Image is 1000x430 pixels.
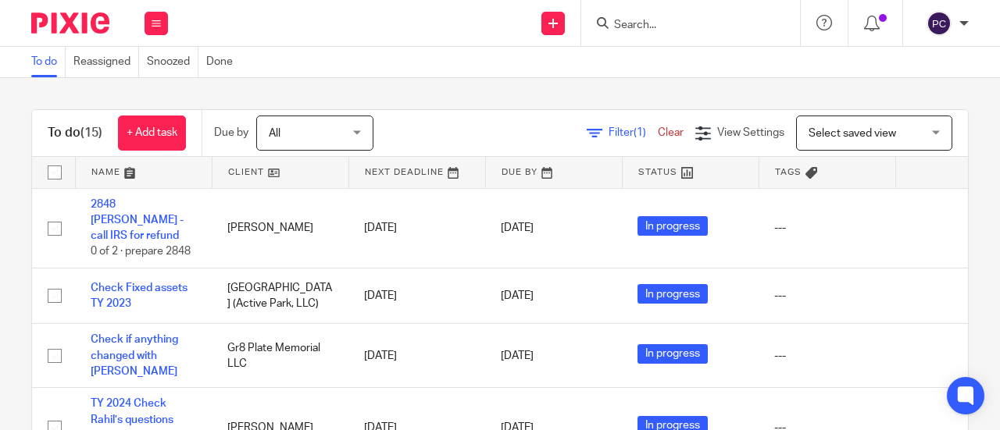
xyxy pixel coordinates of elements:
[348,268,485,324] td: [DATE]
[717,127,784,138] span: View Settings
[612,19,753,33] input: Search
[214,125,248,140] p: Due by
[206,47,241,77] a: Done
[91,334,178,377] a: Check if anything changed with [PERSON_NAME]
[118,115,186,151] a: + Add task
[809,128,896,139] span: Select saved view
[212,268,348,324] td: [GEOGRAPHIC_DATA] (Active Park, LLC)
[73,47,139,77] a: Reassigned
[31,47,66,77] a: To do
[48,125,102,141] h1: To do
[501,290,534,301] span: [DATE]
[634,127,646,138] span: (1)
[348,188,485,268] td: [DATE]
[91,247,191,258] span: 0 of 2 · prepare 2848
[147,47,198,77] a: Snoozed
[774,288,880,304] div: ---
[774,348,880,364] div: ---
[658,127,684,138] a: Clear
[775,168,802,176] span: Tags
[501,350,534,361] span: [DATE]
[91,283,187,309] a: Check Fixed assets TY 2023
[637,344,708,364] span: In progress
[774,220,880,236] div: ---
[212,324,348,388] td: Gr8 Plate Memorial LLC
[637,284,708,304] span: In progress
[609,127,658,138] span: Filter
[348,324,485,388] td: [DATE]
[637,216,708,236] span: In progress
[269,128,280,139] span: All
[212,188,348,268] td: [PERSON_NAME]
[927,11,952,36] img: svg%3E
[31,12,109,34] img: Pixie
[80,126,102,139] span: (15)
[91,199,184,242] a: 2848 [PERSON_NAME] - call IRS for refund
[501,222,534,233] span: [DATE]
